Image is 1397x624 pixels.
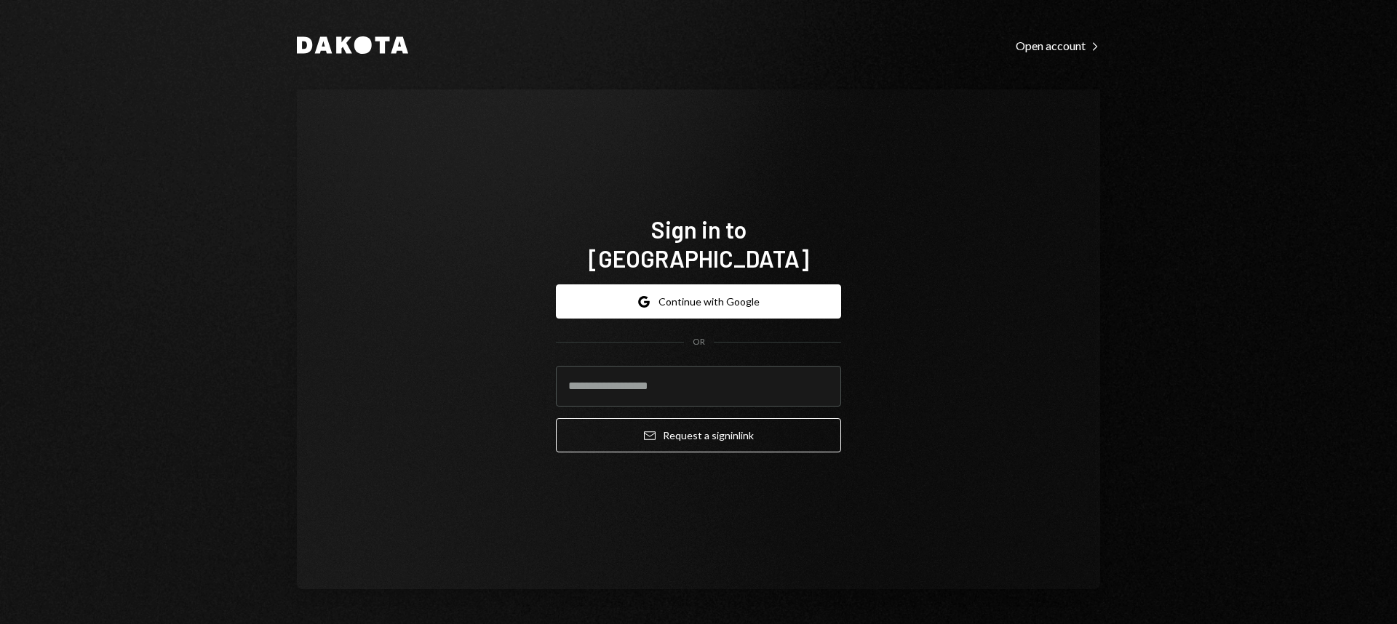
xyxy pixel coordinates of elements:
h1: Sign in to [GEOGRAPHIC_DATA] [556,215,841,273]
keeper-lock: Open Keeper Popup [812,377,829,395]
div: OR [693,336,705,348]
button: Request a signinlink [556,418,841,452]
a: Open account [1016,37,1100,53]
button: Continue with Google [556,284,841,319]
div: Open account [1016,39,1100,53]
